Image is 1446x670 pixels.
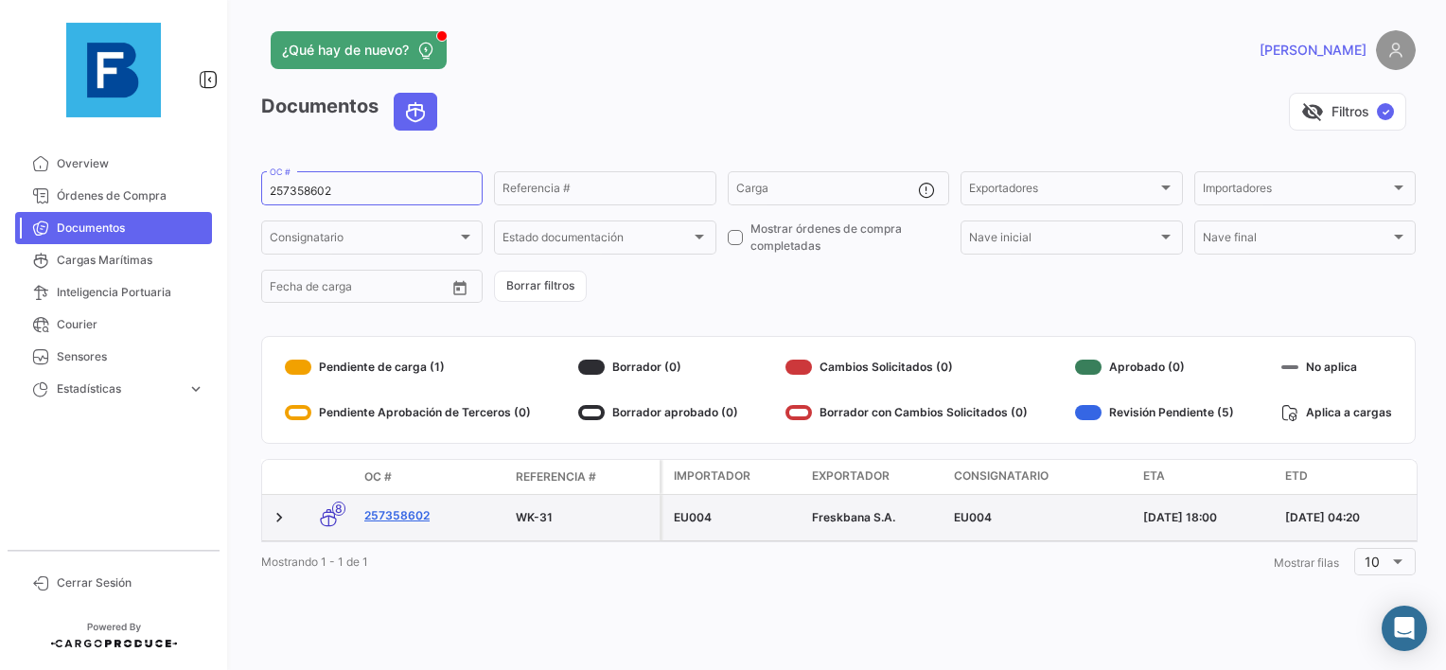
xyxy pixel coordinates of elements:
span: Nave inicial [969,234,1156,247]
span: Cargas Marítimas [57,252,204,269]
div: WK-31 [516,509,652,526]
span: Mostrando 1 - 1 de 1 [261,555,368,569]
a: Inteligencia Portuaria [15,276,212,309]
div: [DATE] 18:00 [1143,509,1270,526]
div: Abrir Intercom Messenger [1382,606,1427,651]
span: Exportador [812,467,890,485]
a: Órdenes de Compra [15,180,212,212]
span: EU004 [954,510,992,524]
span: Documentos [57,220,204,237]
button: visibility_offFiltros✓ [1289,93,1406,131]
div: Pendiente Aprobación de Terceros (0) [285,397,531,428]
div: Borrador aprobado (0) [578,397,738,428]
div: EU004 [674,509,797,526]
span: ETD [1285,467,1308,485]
span: Sensores [57,348,204,365]
span: Cerrar Sesión [57,574,204,591]
div: Cambios Solicitados (0) [785,352,1028,382]
a: Sensores [15,341,212,373]
input: Desde [270,283,304,296]
span: Consignatario [954,467,1049,485]
a: Courier [15,309,212,341]
span: ETA [1143,467,1165,485]
datatable-header-cell: Consignatario [946,460,1136,494]
span: Mostrar filas [1274,555,1339,570]
span: Órdenes de Compra [57,187,204,204]
img: placeholder-user.png [1376,30,1416,70]
datatable-header-cell: Referencia # [508,461,660,493]
div: Pendiente de carga (1) [285,352,531,382]
datatable-header-cell: ETD [1278,460,1420,494]
datatable-header-cell: Modo de Transporte [300,469,357,485]
span: ✓ [1377,103,1394,120]
div: Aprobado (0) [1075,352,1234,382]
span: Courier [57,316,204,333]
span: Overview [57,155,204,172]
span: Consignatario [270,234,457,247]
a: Documentos [15,212,212,244]
div: Borrador con Cambios Solicitados (0) [785,397,1028,428]
datatable-header-cell: OC # [357,461,508,493]
span: expand_more [187,380,204,397]
div: Borrador (0) [578,352,738,382]
span: 10 [1365,554,1380,570]
a: 257358602 [364,507,501,524]
span: 8 [332,502,345,516]
span: Referencia # [516,468,596,485]
div: Aplica a cargas [1281,397,1392,428]
datatable-header-cell: Exportador [804,460,946,494]
img: 12429640-9da8-4fa2-92c4-ea5716e443d2.jpg [66,23,161,117]
span: visibility_off [1301,100,1324,123]
a: Expand/Collapse Row [270,508,289,527]
div: Freskbana S.A. [812,509,939,526]
div: [DATE] 04:20 [1285,509,1412,526]
span: Importador [674,467,750,485]
span: Nave final [1203,234,1390,247]
button: Ocean [395,94,436,130]
datatable-header-cell: ETA [1136,460,1278,494]
datatable-header-cell: Importador [662,460,804,494]
input: Hasta [317,283,401,296]
span: Exportadores [969,185,1156,198]
span: Estadísticas [57,380,180,397]
button: Open calendar [446,273,474,302]
span: Importadores [1203,185,1390,198]
span: Mostrar órdenes de compra completadas [750,220,949,255]
span: ¿Qué hay de nuevo? [282,41,409,60]
div: No aplica [1281,352,1392,382]
a: Overview [15,148,212,180]
a: Cargas Marítimas [15,244,212,276]
span: OC # [364,468,392,485]
span: Estado documentación [503,234,690,247]
button: ¿Qué hay de nuevo? [271,31,447,69]
button: Borrar filtros [494,271,587,302]
span: Inteligencia Portuaria [57,284,204,301]
span: [PERSON_NAME] [1260,41,1367,60]
div: Revisión Pendiente (5) [1075,397,1234,428]
h3: Documentos [261,93,443,131]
